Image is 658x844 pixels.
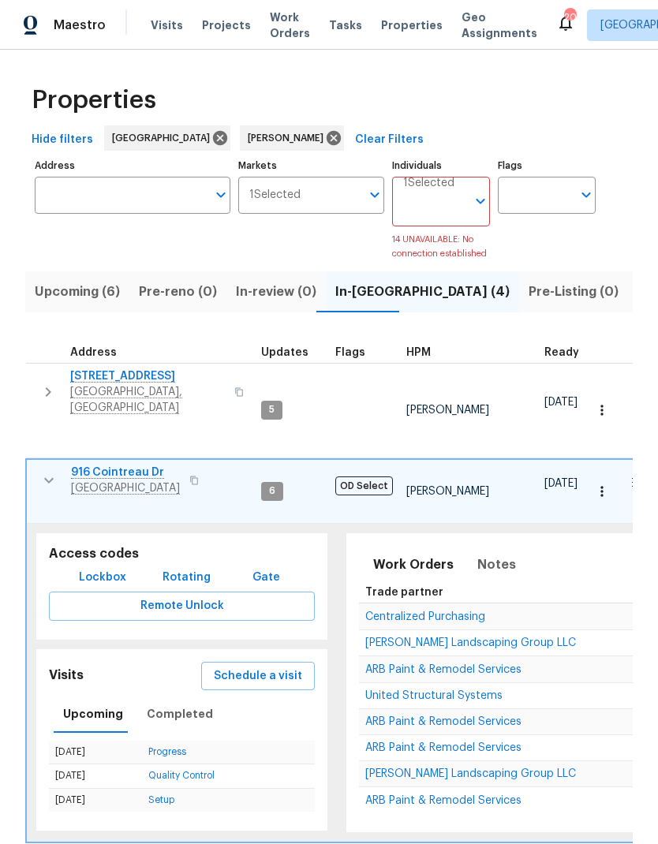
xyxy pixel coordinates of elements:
span: Work Orders [270,9,310,41]
a: [PERSON_NAME] Landscaping Group LLC [365,769,576,779]
span: Centralized Purchasing [365,611,485,622]
button: Rotating [156,563,217,592]
button: Schedule a visit [201,662,315,691]
span: 5 [263,403,281,416]
span: Projects [202,17,251,33]
label: Markets [238,161,385,170]
span: Schedule a visit [214,667,302,686]
div: Earliest renovation start date (first business day after COE or Checkout) [544,347,593,358]
span: Tasks [329,20,362,31]
span: Properties [381,17,443,33]
span: In-review (0) [236,281,316,303]
a: Progress [148,747,186,756]
span: Lockbox [79,568,126,588]
button: Remote Unlock [49,592,315,621]
span: ARB Paint & Remodel Services [365,742,522,753]
span: ARB Paint & Remodel Services [365,664,522,675]
a: ARB Paint & Remodel Services [365,717,522,726]
span: Properties [32,92,156,108]
span: OD Select [335,476,393,495]
span: Notes [477,554,516,576]
button: Open [469,190,492,212]
span: [GEOGRAPHIC_DATA] [112,130,216,146]
a: Setup [148,795,174,805]
button: Lockbox [73,563,133,592]
span: 1 Selected [403,177,454,190]
a: [PERSON_NAME] Landscaping Group LLC [365,638,576,648]
span: Maestro [54,17,106,33]
div: [GEOGRAPHIC_DATA] [104,125,230,151]
span: Pre-reno (0) [139,281,217,303]
button: Open [575,184,597,206]
h5: Access codes [49,546,315,562]
td: [DATE] [49,764,142,788]
span: ARB Paint & Remodel Services [365,795,522,806]
span: Updates [261,347,308,358]
div: [PERSON_NAME] [240,125,344,151]
span: Ready [544,347,579,358]
button: Gate [241,563,291,592]
span: Work Orders [373,554,454,576]
label: Flags [498,161,596,170]
span: Completed [147,704,213,724]
span: [PERSON_NAME] [406,405,489,416]
span: Rotating [163,568,211,588]
span: ARB Paint & Remodel Services [365,716,522,727]
label: Individuals [392,161,490,170]
p: 14 UNAVAILABLE: No connection established [392,233,490,262]
span: 1 Selected [249,189,301,202]
button: Open [364,184,386,206]
h5: Visits [49,667,84,684]
span: Gate [247,568,285,588]
span: 6 [263,484,282,498]
span: Pre-Listing (0) [529,281,619,303]
button: Open [210,184,232,206]
span: United Structural Systems [365,690,503,701]
span: [DATE] [544,478,578,489]
td: [DATE] [49,741,142,764]
span: [PERSON_NAME] [406,486,489,497]
span: Visits [151,17,183,33]
a: ARB Paint & Remodel Services [365,665,522,674]
div: 20 [564,9,575,25]
span: Hide filters [32,130,93,150]
span: [PERSON_NAME] Landscaping Group LLC [365,637,576,648]
a: Centralized Purchasing [365,612,485,622]
span: HPM [406,347,431,358]
span: In-[GEOGRAPHIC_DATA] (4) [335,281,510,303]
span: [PERSON_NAME] [248,130,330,146]
span: [PERSON_NAME] Landscaping Group LLC [365,768,576,779]
a: ARB Paint & Remodel Services [365,796,522,805]
span: Geo Assignments [462,9,537,41]
a: Quality Control [148,771,215,780]
span: Trade partner [365,587,443,598]
button: Clear Filters [349,125,430,155]
a: ARB Paint & Remodel Services [365,743,522,753]
span: Upcoming (6) [35,281,120,303]
span: Address [70,347,117,358]
span: Clear Filters [355,130,424,150]
a: United Structural Systems [365,691,503,700]
span: Flags [335,347,365,358]
span: Remote Unlock [62,596,302,616]
label: Address [35,161,230,170]
span: Upcoming [63,704,123,724]
td: [DATE] [49,788,142,812]
span: [DATE] [544,397,578,408]
button: Hide filters [25,125,99,155]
